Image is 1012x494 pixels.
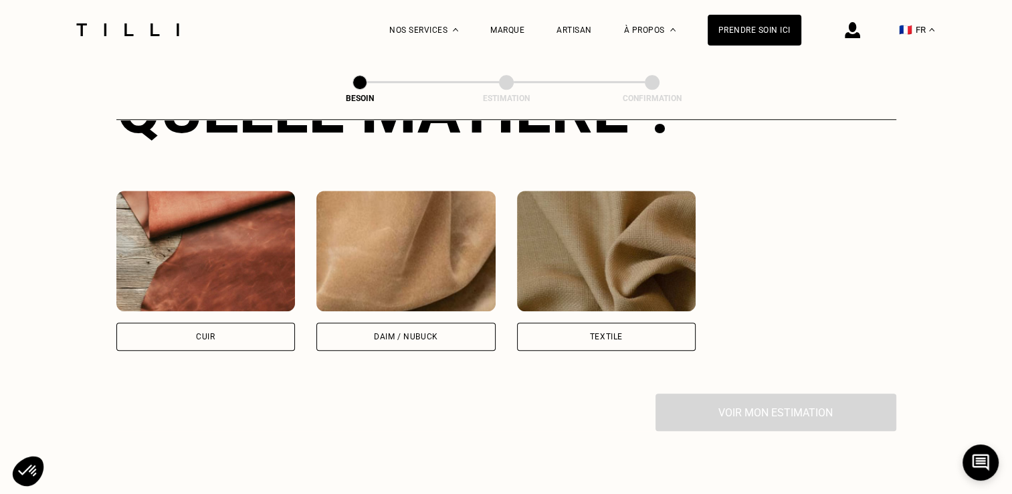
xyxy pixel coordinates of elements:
[72,23,184,36] img: Logo du service de couturière Tilli
[316,191,496,311] img: Tilli retouche vos vêtements en Daim / Nubuck
[590,333,623,341] div: Textile
[929,28,934,31] img: menu déroulant
[196,333,215,341] div: Cuir
[670,28,676,31] img: Menu déroulant à propos
[899,23,912,36] span: 🇫🇷
[556,25,592,35] a: Artisan
[517,191,696,311] img: Tilli retouche vos vêtements en Textile
[490,25,524,35] a: Marque
[845,22,860,38] img: icône connexion
[293,94,427,103] div: Besoin
[374,333,438,341] div: Daim / Nubuck
[585,94,719,103] div: Confirmation
[453,28,458,31] img: Menu déroulant
[116,191,296,311] img: Tilli retouche vos vêtements en Cuir
[708,15,801,46] a: Prendre soin ici
[439,94,573,103] div: Estimation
